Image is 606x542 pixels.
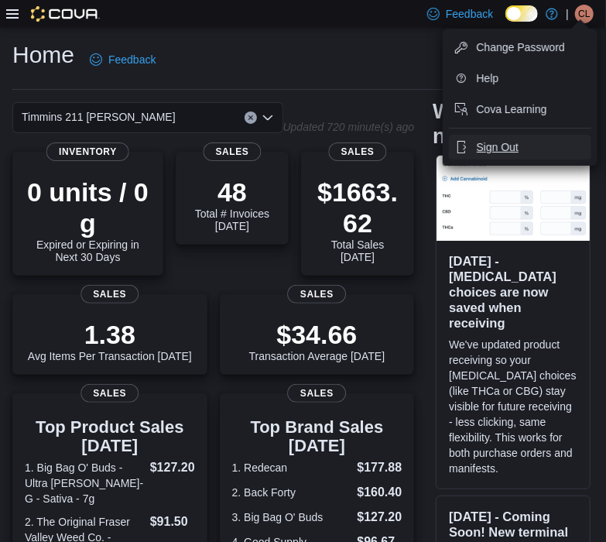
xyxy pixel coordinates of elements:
[283,121,415,133] p: Updated 720 minute(s) ago
[150,513,195,531] dd: $91.50
[449,35,591,60] button: Change Password
[329,142,387,161] span: Sales
[25,177,151,238] p: 0 units / 0 g
[449,66,591,91] button: Help
[578,5,590,23] span: CL
[446,6,493,22] span: Feedback
[84,44,162,75] a: Feedback
[204,142,262,161] span: Sales
[232,509,351,525] dt: 3. Big Bag O' Buds
[433,99,532,149] h2: What's new
[28,319,192,362] div: Avg Items Per Transaction [DATE]
[449,337,577,476] p: We've updated product receiving so your [MEDICAL_DATA] choices (like THCa or CBG) stay visible fo...
[357,508,402,527] dd: $127.20
[188,177,276,232] div: Total # Invoices [DATE]
[80,285,139,304] span: Sales
[477,101,547,117] span: Cova Learning
[245,111,257,124] button: Clear input
[232,460,351,475] dt: 1. Redecan
[249,319,385,362] div: Transaction Average [DATE]
[232,418,402,455] h3: Top Brand Sales [DATE]
[25,460,144,506] dt: 1. Big Bag O' Buds - Ultra [PERSON_NAME]-G - Sativa - 7g
[80,384,139,403] span: Sales
[262,111,274,124] button: Open list of options
[449,135,591,160] button: Sign Out
[449,97,591,122] button: Cova Learning
[449,253,577,331] h3: [DATE] - [MEDICAL_DATA] choices are now saved when receiving
[288,384,346,403] span: Sales
[46,142,129,161] span: Inventory
[566,5,569,23] p: |
[22,108,176,126] span: Timmins 211 [PERSON_NAME]
[313,177,402,263] div: Total Sales [DATE]
[188,177,276,208] p: 48
[477,39,565,55] span: Change Password
[313,177,402,238] p: $1663.62
[28,319,192,350] p: 1.38
[477,70,499,86] span: Help
[232,485,351,500] dt: 2. Back Forty
[108,52,156,67] span: Feedback
[249,319,385,350] p: $34.66
[25,177,151,263] div: Expired or Expiring in Next 30 Days
[477,139,519,155] span: Sign Out
[357,458,402,477] dd: $177.88
[31,6,100,22] img: Cova
[25,418,195,455] h3: Top Product Sales [DATE]
[12,39,74,70] h1: Home
[357,483,402,502] dd: $160.40
[150,458,195,477] dd: $127.20
[288,285,346,304] span: Sales
[505,5,538,22] input: Dark Mode
[575,5,594,23] div: Cody Laurin-Savage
